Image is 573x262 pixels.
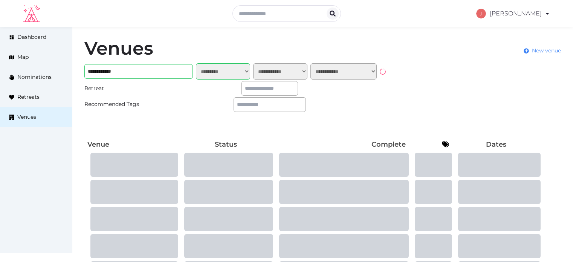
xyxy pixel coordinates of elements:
[273,138,409,151] th: Complete
[17,53,29,61] span: Map
[532,47,561,55] span: New venue
[17,93,40,101] span: Retreats
[84,39,153,57] h1: Venues
[524,47,561,55] a: New venue
[84,100,157,108] div: Recommended Tags
[17,113,36,121] span: Venues
[84,138,178,151] th: Venue
[178,138,273,151] th: Status
[476,3,550,24] a: [PERSON_NAME]
[17,73,52,81] span: Nominations
[84,84,157,92] div: Retreat
[17,33,46,41] span: Dashboard
[452,138,541,151] th: Dates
